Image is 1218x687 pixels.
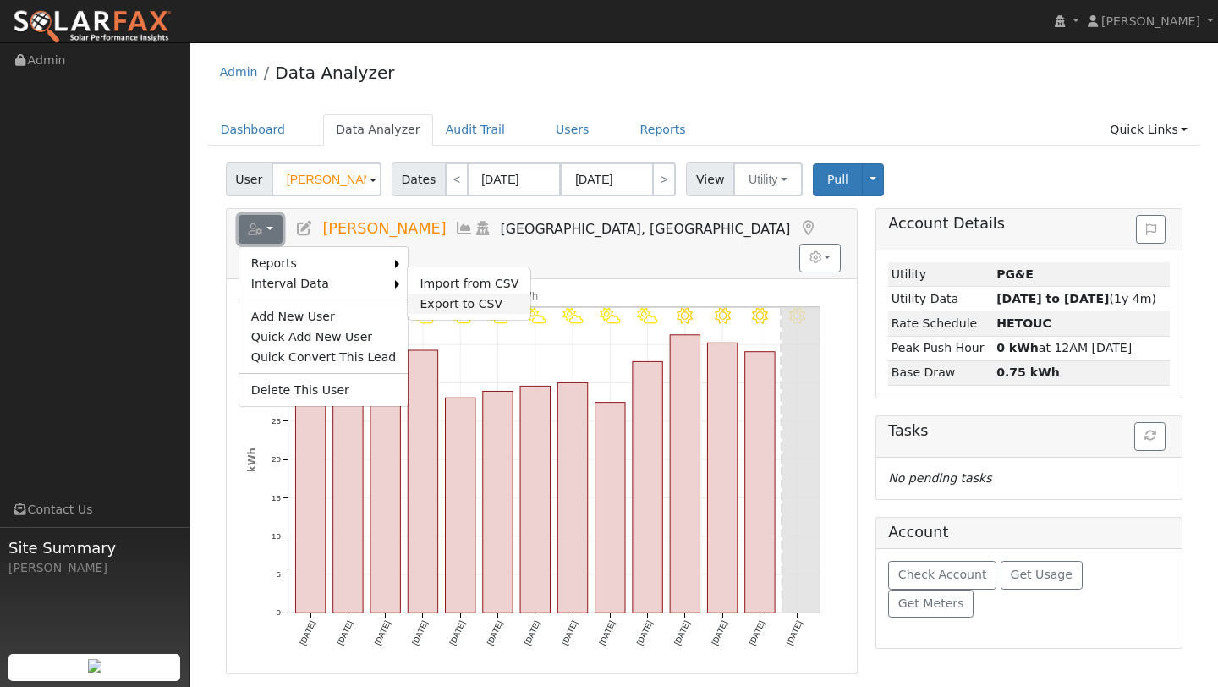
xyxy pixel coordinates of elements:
td: at 12AM [DATE] [994,336,1171,360]
a: Edit User (37069) [295,220,314,237]
a: Export to CSV [408,294,530,314]
rect: onclick="" [595,403,625,613]
span: (1y 4m) [996,292,1156,305]
text: 15 [272,493,281,503]
div: [PERSON_NAME] [8,559,181,577]
text: [DATE] [335,619,354,646]
text: [DATE] [672,619,692,646]
a: Admin [220,65,258,79]
a: Users [543,114,602,146]
span: [PERSON_NAME] [322,220,446,237]
button: Pull [813,163,863,196]
text: [DATE] [785,619,804,646]
rect: onclick="" [633,361,662,613]
h5: Tasks [888,422,1170,440]
button: Refresh [1134,422,1166,451]
a: Data Analyzer [323,114,433,146]
button: Issue History [1136,215,1166,244]
rect: onclick="" [708,343,738,613]
button: Check Account [888,561,996,590]
input: Select a User [272,162,381,196]
text: 20 [272,454,281,464]
span: User [226,162,272,196]
rect: onclick="" [520,386,550,613]
i: 9/09 - PartlyCloudy [487,308,507,324]
a: Map [798,220,817,237]
strong: [DATE] to [DATE] [996,292,1109,305]
a: Quick Links [1097,114,1200,146]
a: Audit Trail [433,114,518,146]
text: [DATE] [560,619,579,646]
rect: onclick="" [408,350,437,613]
a: < [445,162,469,196]
a: Dashboard [208,114,299,146]
td: Peak Push Hour [888,336,993,360]
i: 9/16 - Clear [752,308,768,324]
i: 9/11 - PartlyCloudy [562,308,583,324]
text: 5 [276,569,280,579]
text: [DATE] [523,619,542,646]
text: Net Consumption 408 kWh [403,290,538,302]
strong: 0.75 kWh [996,365,1060,379]
text: 25 [272,416,281,426]
a: Delete This User [239,380,409,400]
strong: ID: 17270629, authorized: 09/10/25 [996,267,1034,281]
a: Login As (last Never) [474,220,492,237]
text: [DATE] [372,619,392,646]
span: Get Meters [898,596,964,610]
a: Reports [628,114,699,146]
a: Reports [239,253,396,273]
i: 9/10 - PartlyCloudy [525,308,546,324]
rect: onclick="" [295,389,325,613]
a: Data Analyzer [275,63,394,83]
text: kWh [245,448,257,472]
i: 9/14 - Clear [678,308,694,324]
text: [DATE] [410,619,430,646]
td: Utility [888,262,993,287]
span: Pull [827,173,848,186]
a: Quick Add New User [239,327,409,347]
button: Get Meters [888,590,974,618]
text: [DATE] [635,619,655,646]
strong: Q [996,316,1051,330]
img: SolarFax [13,9,172,45]
a: > [652,162,676,196]
i: 9/08 - PartlyCloudy [450,308,470,324]
rect: onclick="" [445,398,475,613]
i: No pending tasks [888,471,991,485]
rect: onclick="" [483,391,513,613]
button: Get Usage [1001,561,1083,590]
text: 0 [276,608,281,618]
rect: onclick="" [745,352,775,613]
span: [PHONE_NUMBER] [247,245,370,261]
td: Utility Data [888,287,993,311]
img: retrieve [88,659,101,673]
text: [DATE] [597,619,617,646]
span: [PERSON_NAME] [1101,14,1200,28]
span: [GEOGRAPHIC_DATA], [GEOGRAPHIC_DATA] [501,221,791,237]
i: 9/13 - PartlyCloudy [637,308,657,324]
strong: 0 kWh [996,341,1039,354]
text: [DATE] [298,619,317,646]
i: 9/07 - PartlyCloudy [413,308,433,324]
i: 9/12 - PartlyCloudy [600,308,620,324]
h5: Account Details [888,215,1170,233]
span: Dates [392,162,446,196]
h5: Account [888,524,948,541]
button: Utility [733,162,803,196]
a: Add New User [239,306,409,327]
a: Import from CSV [408,273,530,294]
rect: onclick="" [333,386,363,613]
td: Base Draw [888,360,993,385]
text: [DATE] [748,619,767,646]
text: [DATE] [485,619,504,646]
rect: onclick="" [370,362,400,613]
rect: onclick="" [670,335,700,613]
a: Quick Convert This Lead [239,347,409,367]
span: Site Summary [8,536,181,559]
i: 9/15 - Clear [715,308,731,324]
span: Get Usage [1011,568,1073,581]
rect: onclick="" [557,382,587,613]
a: Interval Data [239,273,396,294]
a: Multi-Series Graph [455,220,474,237]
